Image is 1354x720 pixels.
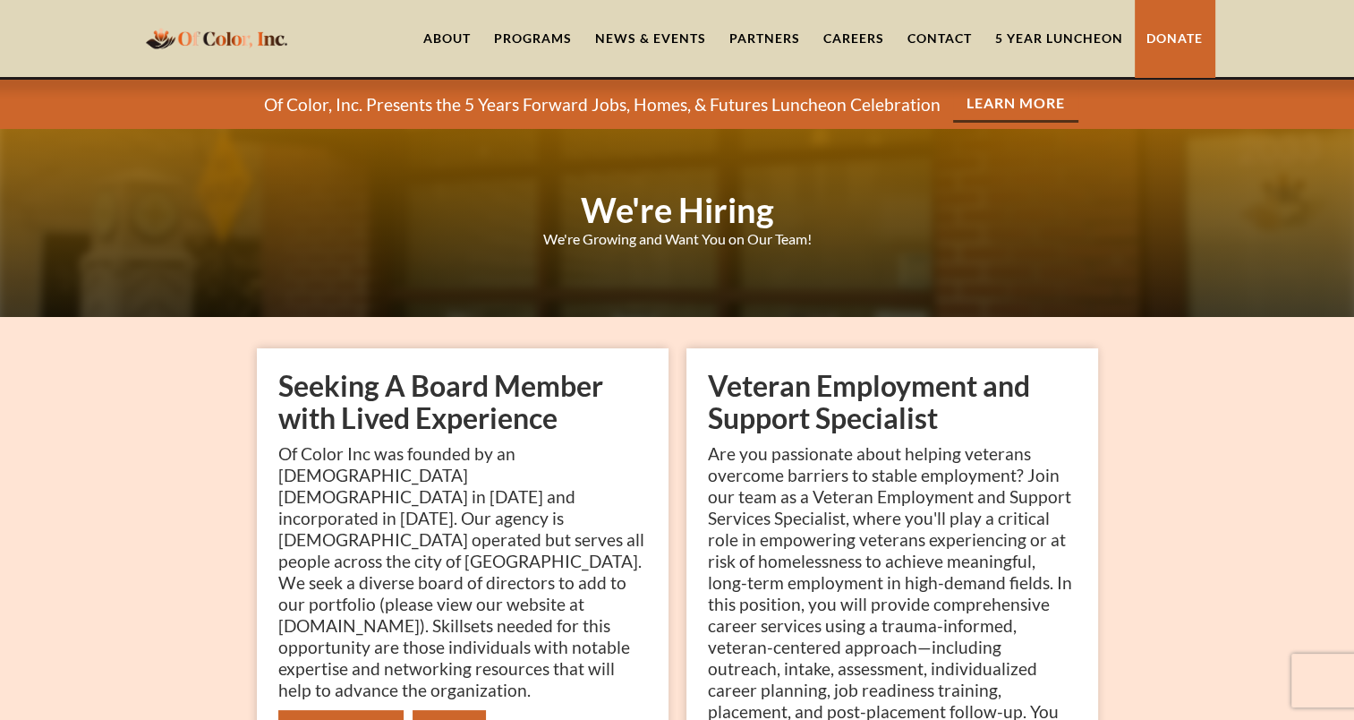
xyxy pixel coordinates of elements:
strong: We're Hiring [581,189,774,230]
div: Programs [494,30,572,47]
h2: Seeking A Board Member with Lived Experience [278,370,647,434]
p: Of Color, Inc. Presents the 5 Years Forward Jobs, Homes, & Futures Luncheon Celebration [264,94,941,116]
a: Learn More [953,86,1078,123]
h2: Veteran Employment and Support Specialist [708,370,1077,434]
a: home [141,17,293,59]
div: We're Growing and Want You on Our Team! [543,230,812,248]
p: Of Color Inc was founded by an [DEMOGRAPHIC_DATA] [DEMOGRAPHIC_DATA] in [DATE] and incorporated i... [278,443,647,701]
